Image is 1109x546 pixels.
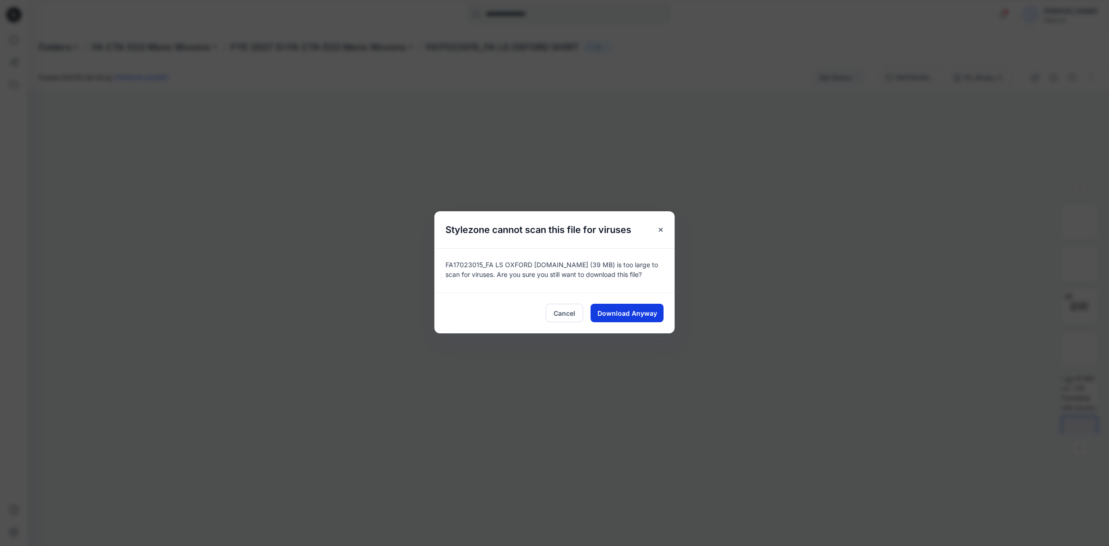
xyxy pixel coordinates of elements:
[434,248,675,293] div: FA17023015_FA LS OXFORD [DOMAIN_NAME] (39 MB) is too large to scan for viruses. Are you sure you ...
[652,221,669,238] button: Close
[546,304,583,322] button: Cancel
[554,308,575,318] span: Cancel
[591,304,664,322] button: Download Anyway
[597,308,657,318] span: Download Anyway
[434,211,642,248] h5: Stylezone cannot scan this file for viruses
